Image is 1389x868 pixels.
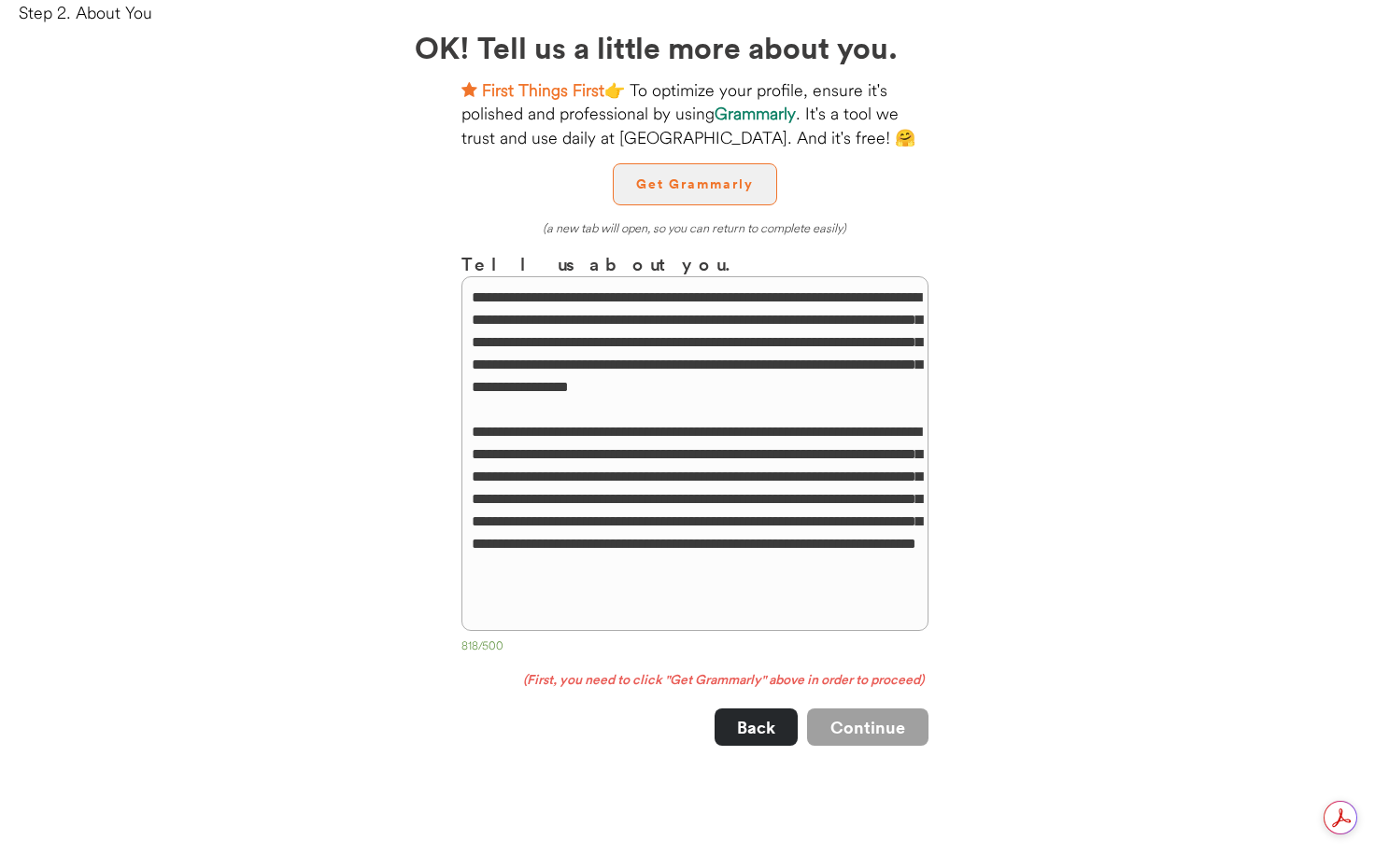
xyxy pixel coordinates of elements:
[461,638,928,657] div: 818/500
[461,671,928,690] div: (First, you need to click "Get Grammarly" above in order to proceed)
[415,24,975,69] h2: OK! Tell us a little more about you.
[19,1,1389,24] div: Step 2. About You
[715,708,798,746] button: Back
[613,163,777,205] button: Get Grammarly
[482,79,604,101] strong: First Things First
[543,220,846,235] em: (a new tab will open, so you can return to complete easily)
[461,250,928,277] h3: Tell us about you.
[715,103,796,124] strong: Grammarly
[461,78,928,149] div: 👉 To optimize your profile, ensure it's polished and professional by using . It's a tool we trust...
[807,708,928,746] button: Continue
